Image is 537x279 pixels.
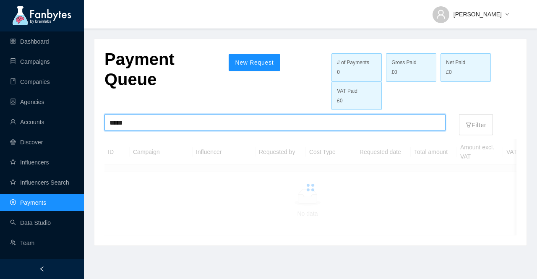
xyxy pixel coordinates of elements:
div: # of Payments [337,59,376,67]
span: left [39,266,45,272]
div: Gross Paid [391,59,431,67]
a: bookCompanies [10,78,50,85]
span: user [436,9,446,19]
a: databaseCampaigns [10,58,50,65]
span: down [505,12,509,17]
a: starInfluencers [10,159,49,166]
span: £0 [337,97,342,105]
span: filter [466,122,472,128]
span: £0 [391,68,397,76]
span: £0 [446,68,451,76]
p: Payment Queue [104,49,216,93]
span: New Request [235,59,274,66]
a: searchData Studio [10,219,51,226]
a: appstoreDashboard [10,38,49,45]
a: usergroup-addTeam [10,240,34,246]
span: [PERSON_NAME] [454,10,502,19]
p: Filter [466,116,486,130]
button: filterFilter [459,114,493,135]
span: 0 [337,69,340,75]
button: New Request [229,54,281,71]
a: starInfluencers Search [10,179,69,186]
div: Net Paid [446,59,485,67]
a: pay-circlePayments [10,199,46,206]
a: radar-chartDiscover [10,139,43,146]
button: [PERSON_NAME]down [426,4,516,18]
div: VAT Paid [337,87,376,95]
a: userAccounts [10,119,44,125]
a: containerAgencies [10,99,44,105]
